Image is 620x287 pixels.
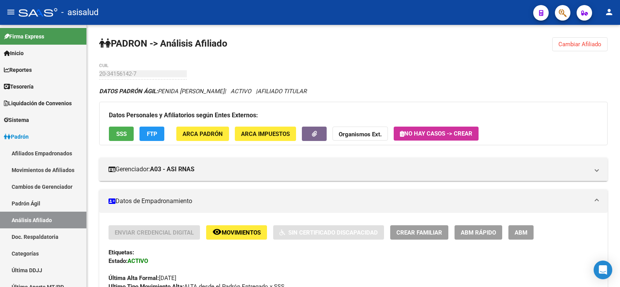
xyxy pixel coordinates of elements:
[4,82,34,91] span: Tesorería
[99,88,224,95] span: PENIDA [PERSON_NAME]
[116,130,127,137] span: SSS
[139,127,164,141] button: FTP
[455,225,502,240] button: ABM Rápido
[594,261,612,279] div: Open Intercom Messenger
[400,130,472,137] span: No hay casos -> Crear
[394,127,479,141] button: No hay casos -> Crear
[515,229,527,236] span: ABM
[99,38,227,49] strong: PADRON -> Análisis Afiliado
[108,165,589,174] mat-panel-title: Gerenciador:
[147,130,157,137] span: FTP
[61,4,98,21] span: - asisalud
[150,165,195,174] strong: A03 - ASI RNAS
[4,99,72,108] span: Liquidación de Convenios
[4,66,32,74] span: Reportes
[108,197,589,205] mat-panel-title: Datos de Empadronamiento
[109,110,598,121] h3: Datos Personales y Afiliatorios según Entes Externos:
[212,227,222,237] mat-icon: remove_red_eye
[108,225,200,240] button: Enviar Credencial Digital
[273,225,384,240] button: Sin Certificado Discapacidad
[99,190,608,213] mat-expansion-panel-header: Datos de Empadronamiento
[108,275,159,282] strong: Última Alta Formal:
[109,127,134,141] button: SSS
[99,88,307,95] i: | ACTIVO |
[4,116,29,124] span: Sistema
[339,131,382,138] strong: Organismos Ext.
[183,130,223,137] span: ARCA Padrón
[108,257,127,264] strong: Estado:
[127,257,148,264] strong: ACTIVO
[99,158,608,181] mat-expansion-panel-header: Gerenciador:A03 - ASI RNAS
[222,229,261,236] span: Movimientos
[604,7,614,17] mat-icon: person
[206,225,267,240] button: Movimientos
[4,32,44,41] span: Firma Express
[508,225,534,240] button: ABM
[99,88,158,95] strong: DATOS PADRÓN ÁGIL:
[108,249,134,256] strong: Etiquetas:
[235,127,296,141] button: ARCA Impuestos
[4,49,24,57] span: Inicio
[552,37,608,51] button: Cambiar Afiliado
[288,229,378,236] span: Sin Certificado Discapacidad
[6,7,15,17] mat-icon: menu
[176,127,229,141] button: ARCA Padrón
[115,229,194,236] span: Enviar Credencial Digital
[461,229,496,236] span: ABM Rápido
[241,130,290,137] span: ARCA Impuestos
[396,229,442,236] span: Crear Familiar
[558,41,601,48] span: Cambiar Afiliado
[257,88,307,95] span: AFILIADO TITULAR
[332,127,388,141] button: Organismos Ext.
[390,225,448,240] button: Crear Familiar
[4,132,29,141] span: Padrón
[108,275,176,282] span: [DATE]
